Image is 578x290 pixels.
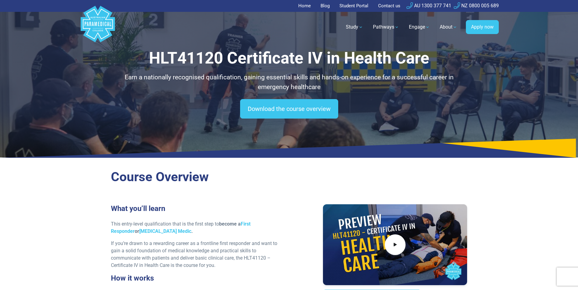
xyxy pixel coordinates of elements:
a: Study [342,19,367,36]
p: If you’re drawn to a rewarding career as a frontline first responder and want to gain a solid fou... [111,240,285,269]
a: About [436,19,461,36]
a: Australian Paramedical College [80,12,116,43]
p: This entry-level qualification that is the first step to [111,220,285,235]
a: Download the course overview [240,99,338,119]
strong: become a or . [111,221,250,234]
h2: Course Overview [111,169,467,185]
a: [MEDICAL_DATA] Medic [139,228,191,234]
a: NZ 0800 005 689 [454,3,499,9]
a: Pathways [369,19,403,36]
h1: HLT41120 Certificate IV in Health Care [111,49,467,68]
a: Apply now [466,20,499,34]
a: Engage [405,19,434,36]
h3: What you’ll learn [111,204,285,213]
a: First Responder [111,221,250,234]
a: AU 1300 377 741 [406,3,451,9]
h3: How it works [111,274,285,283]
p: Earn a nationally recognised qualification, gaining essential skills and hands-on experience for ... [111,73,467,92]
